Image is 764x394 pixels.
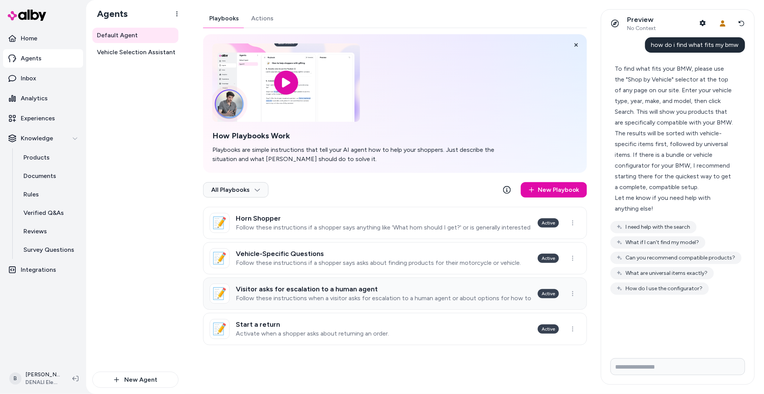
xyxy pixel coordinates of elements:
a: 📝Visitor asks for escalation to a human agentFollow these instructions when a visitor asks for es... [203,278,587,310]
p: Activate when a shopper asks about returning an order. [236,330,389,337]
a: Survey Questions [16,241,83,259]
button: What are universal items exactly? [611,267,714,279]
div: Active [538,218,559,228]
p: Knowledge [21,134,53,143]
button: Knowledge [3,129,83,148]
div: 📝 [210,284,230,304]
button: New Agent [92,372,178,388]
span: No Context [627,25,656,32]
a: Integrations [3,261,83,279]
a: 📝Vehicle-Specific QuestionsFollow these instructions if a shopper says asks about finding product... [203,242,587,274]
span: DENALI Electronics [25,379,60,386]
p: Rules [23,190,39,199]
p: Preview [627,15,656,24]
div: The results will be sorted with vehicle-specific items first, followed by universal items. If the... [615,128,734,193]
p: Agents [21,54,42,63]
a: Inbox [3,69,83,88]
p: Home [21,34,37,43]
a: Products [16,148,83,167]
div: Active [538,324,559,334]
p: Follow these instructions when a visitor asks for escalation to a human agent or about options fo... [236,294,532,302]
button: I need help with the search [611,221,697,233]
p: Products [23,153,50,162]
a: New Playbook [521,182,587,198]
div: Let me know if you need help with anything else! [615,193,734,214]
p: Verified Q&As [23,208,64,218]
h2: How Playbooks Work [212,131,508,141]
a: Verified Q&As [16,204,83,222]
h3: Vehicle-Specific Questions [236,250,521,258]
div: 📝 [210,248,230,268]
button: Actions [245,9,280,28]
a: Default Agent [92,28,178,43]
a: Reviews [16,222,83,241]
div: 📝 [210,213,230,233]
a: Rules [16,185,83,204]
button: Playbooks [203,9,245,28]
p: Reviews [23,227,47,236]
button: B[PERSON_NAME]DENALI Electronics [5,366,66,391]
span: how do i find what fits my bmw [651,41,739,48]
p: Playbooks are simple instructions that tell your AI agent how to help your shoppers. Just describ... [212,145,508,164]
h3: Visitor asks for escalation to a human agent [236,285,532,293]
a: Home [3,29,83,48]
span: All Playbooks [211,186,260,194]
a: Agents [3,49,83,68]
div: Active [538,289,559,298]
button: Can you recommend compatible products? [611,252,742,264]
p: Inbox [21,74,36,83]
p: Follow these instructions if a shopper says anything like 'What horn should I get?' or is general... [236,224,532,231]
p: Documents [23,171,56,181]
div: Active [538,254,559,263]
input: Write your prompt here [611,358,745,375]
span: Vehicle Selection Assistant [97,48,175,57]
div: To find what fits your BMW, please use the "Shop by Vehicle" selector at the top of any page on o... [615,63,734,128]
a: 📝Start a returnActivate when a shopper asks about returning an order.Active [203,313,587,345]
a: Vehicle Selection Assistant [92,45,178,60]
span: Default Agent [97,31,138,40]
a: Experiences [3,109,83,128]
button: All Playbooks [203,182,269,198]
button: How do I use the configurator? [611,283,709,295]
p: [PERSON_NAME] [25,371,60,379]
h3: Horn Shopper [236,214,532,222]
img: alby Logo [8,10,46,21]
h3: Start a return [236,321,389,328]
p: Follow these instructions if a shopper says asks about finding products for their motorcycle or v... [236,259,521,267]
a: Analytics [3,89,83,108]
a: Documents [16,167,83,185]
p: Experiences [21,114,55,123]
button: What if I can't find my model? [611,236,706,249]
a: 📝Horn ShopperFollow these instructions if a shopper says anything like 'What horn should I get?' ... [203,207,587,239]
span: B [9,372,22,385]
div: 📝 [210,319,230,339]
h1: Agents [91,8,128,20]
p: Analytics [21,94,48,103]
p: Survey Questions [23,245,74,254]
p: Integrations [21,265,56,274]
